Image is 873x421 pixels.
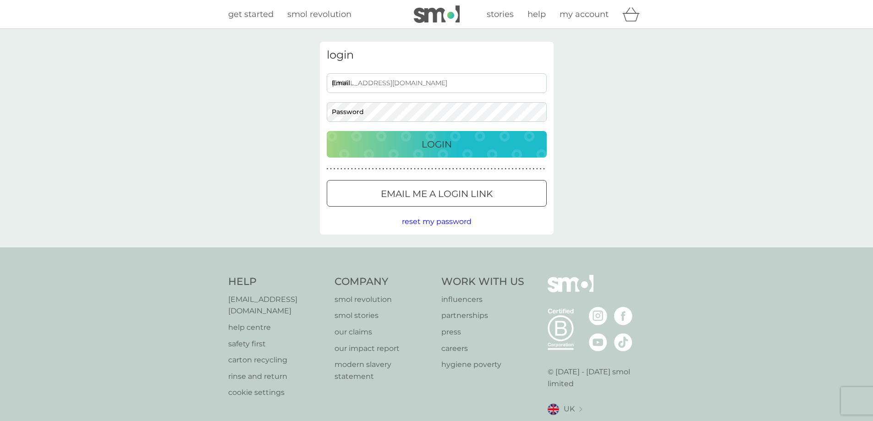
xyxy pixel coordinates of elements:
[390,167,391,171] p: ●
[414,5,460,23] img: smol
[379,167,381,171] p: ●
[527,8,546,21] a: help
[358,167,360,171] p: ●
[335,310,432,322] a: smol stories
[614,333,632,351] img: visit the smol Tiktok page
[487,167,489,171] p: ●
[402,216,472,228] button: reset my password
[393,167,395,171] p: ●
[522,167,524,171] p: ●
[386,167,388,171] p: ●
[228,9,274,19] span: get started
[589,307,607,325] img: visit the smol Instagram page
[327,167,329,171] p: ●
[491,167,493,171] p: ●
[335,343,432,355] a: our impact report
[622,5,645,23] div: basket
[407,167,409,171] p: ●
[228,322,326,334] p: help centre
[422,137,452,152] p: Login
[327,131,547,158] button: Login
[335,326,432,338] a: our claims
[228,387,326,399] a: cookie settings
[512,167,514,171] p: ●
[533,167,534,171] p: ●
[441,310,524,322] a: partnerships
[548,404,559,415] img: UK flag
[335,294,432,306] a: smol revolution
[400,167,402,171] p: ●
[228,371,326,383] p: rinse and return
[487,9,514,19] span: stories
[383,167,384,171] p: ●
[337,167,339,171] p: ●
[403,167,405,171] p: ●
[402,217,472,226] span: reset my password
[529,167,531,171] p: ●
[477,167,478,171] p: ●
[228,354,326,366] a: carton recycling
[498,167,500,171] p: ●
[351,167,353,171] p: ●
[452,167,454,171] p: ●
[441,343,524,355] a: careers
[428,167,430,171] p: ●
[368,167,370,171] p: ●
[381,186,493,201] p: Email me a login link
[228,275,326,289] h4: Help
[473,167,475,171] p: ●
[228,338,326,350] a: safety first
[463,167,465,171] p: ●
[362,167,363,171] p: ●
[344,167,346,171] p: ●
[560,8,609,21] a: my account
[441,294,524,306] a: influencers
[396,167,398,171] p: ●
[548,275,593,306] img: smol
[439,167,440,171] p: ●
[470,167,472,171] p: ●
[543,167,545,171] p: ●
[287,8,351,21] a: smol revolution
[589,333,607,351] img: visit the smol Youtube page
[480,167,482,171] p: ●
[334,167,335,171] p: ●
[508,167,510,171] p: ●
[449,167,450,171] p: ●
[355,167,357,171] p: ●
[564,403,575,415] span: UK
[335,359,432,382] a: modern slavery statement
[228,8,274,21] a: get started
[435,167,437,171] p: ●
[484,167,486,171] p: ●
[340,167,342,171] p: ●
[536,167,538,171] p: ●
[527,9,546,19] span: help
[347,167,349,171] p: ●
[375,167,377,171] p: ●
[579,407,582,412] img: select a new location
[487,8,514,21] a: stories
[431,167,433,171] p: ●
[287,9,351,19] span: smol revolution
[441,326,524,338] a: press
[372,167,374,171] p: ●
[442,167,444,171] p: ●
[228,294,326,317] p: [EMAIL_ADDRESS][DOMAIN_NAME]
[327,49,547,62] h3: login
[365,167,367,171] p: ●
[459,167,461,171] p: ●
[614,307,632,325] img: visit the smol Facebook page
[411,167,412,171] p: ●
[560,9,609,19] span: my account
[501,167,503,171] p: ●
[540,167,542,171] p: ●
